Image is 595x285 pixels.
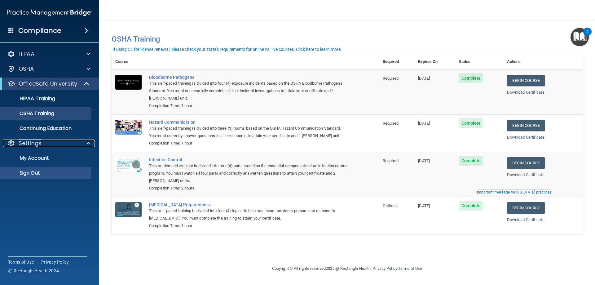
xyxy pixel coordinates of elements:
[7,80,90,87] a: OfficeSafe University
[586,32,588,40] div: 2
[459,118,483,128] span: Complete
[149,202,348,207] a: [MEDICAL_DATA] Preparedness
[149,125,348,140] div: This self-paced training is divided into three (3) rooms based on the OSHA Hazard Communication S...
[418,121,430,126] span: [DATE]
[112,54,145,69] th: Course
[149,140,348,147] div: Completion Time: 1 hour
[507,202,545,214] a: Begin Course
[149,157,348,162] a: Infection Control
[414,54,455,69] th: Expires On
[149,120,348,125] a: Hazard Communication
[149,75,348,80] a: Bloodborne Pathogens
[4,125,89,131] p: Continuing Education
[418,76,430,81] span: [DATE]
[149,162,348,185] div: This on-demand webinar is divided into four (4) parts based on the essential components of an inf...
[459,73,483,83] span: Complete
[571,28,589,46] button: Open Resource Center, 2 new notifications
[112,35,583,43] h4: OSHA Training
[4,110,54,117] p: OSHA Training
[8,268,59,274] span: Ⓒ Rectangle Health 2024
[507,90,544,95] a: Download Certificate
[507,75,545,86] a: Begin Course
[383,203,398,208] span: Optional
[4,96,55,102] p: HIPAA Training
[455,54,503,69] th: Status
[507,172,544,177] a: Download Certificate
[8,259,34,265] a: Terms of Use
[149,185,348,192] div: Completion Time: 2 hours
[418,158,430,163] span: [DATE]
[383,76,399,81] span: Required
[112,47,342,51] div: If using CE for license renewal, please check your state's requirements for online vs. live cours...
[503,54,583,69] th: Actions
[507,120,545,131] a: Begin Course
[379,54,414,69] th: Required
[19,50,34,58] p: HIPAA
[112,46,343,52] button: If using CE for license renewal, please check your state's requirements for online vs. live cours...
[149,207,348,222] div: This self-paced training is divided into four (4) topics to help healthcare providers prepare and...
[7,50,90,58] a: HIPAA
[149,80,348,102] div: This self-paced training is divided into four (4) exposure incidents based on the OSHA Bloodborne...
[149,102,348,109] div: Completion Time: 1 hour
[7,140,90,147] a: Settings
[507,135,544,140] a: Download Certificate
[372,266,397,271] a: Privacy Policy
[234,259,460,278] div: Copyright © All rights reserved 2025 @ Rectangle Health | |
[477,190,551,194] div: Important message for [US_STATE] practices
[459,201,483,211] span: Complete
[507,217,544,222] a: Download Certificate
[418,203,430,208] span: [DATE]
[4,170,89,176] p: Sign Out
[398,266,422,271] a: Terms of Use
[383,158,399,163] span: Required
[149,222,348,229] div: Completion Time: 1 hour
[507,157,545,169] a: Begin Course
[476,189,552,195] button: Read this if you are a dental practitioner in the state of CA
[18,26,61,35] h4: Compliance
[7,7,92,19] img: PMB logo
[459,156,483,166] span: Complete
[383,121,399,126] span: Required
[19,65,34,73] p: OSHA
[41,259,69,265] a: Privacy Policy
[19,80,77,87] p: OfficeSafe University
[7,65,90,73] a: OSHA
[19,140,42,147] p: Settings
[4,155,89,161] p: My Account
